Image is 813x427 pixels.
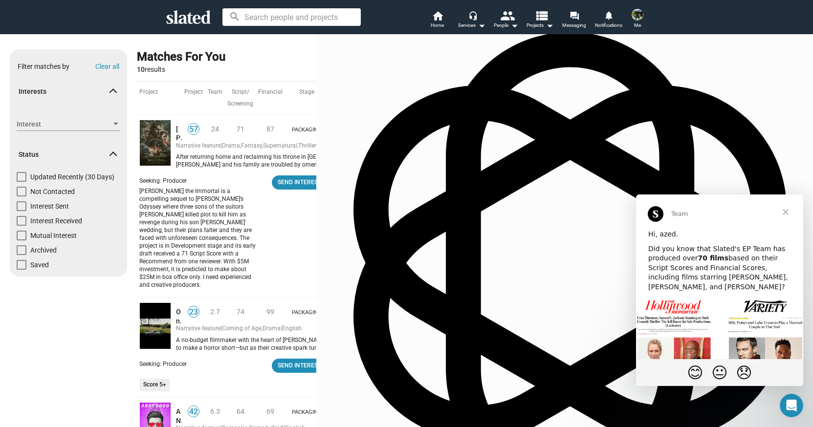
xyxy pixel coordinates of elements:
li: Score 5+ [140,379,170,391]
span: 24 [211,125,219,133]
img: Odysseus the Immortal [139,120,171,166]
td: Packaging [285,298,328,325]
th: Script/ Screening [225,81,256,115]
span: Supernatural, [263,142,298,149]
th: Project [137,81,176,115]
span: 57 [188,125,199,134]
span: Status [19,150,110,159]
span: Drama [263,325,281,332]
span: Drama, [222,142,241,149]
iframe: Intercom live chat [780,394,803,417]
span: Interest Received [30,216,82,226]
button: Send Interest [272,359,327,373]
div: Status [10,172,127,275]
span: | [281,325,282,332]
img: One More For Safety [139,302,171,349]
th: Stage [285,81,328,115]
span: Narrative feature | [176,142,222,149]
mat-expansion-panel-header: Status [10,139,127,170]
div: Interests [10,109,127,140]
span: results [137,65,165,73]
div: After returning home and reclaiming his throne in [GEOGRAPHIC_DATA], legendary king [PERSON_NAME]... [176,153,423,169]
span: Archived [30,245,57,255]
div: A no-budget filmmaker with the heart of [PERSON_NAME] teams up with a gifted screenwriter to make... [176,337,423,352]
span: Saved [30,260,49,270]
span: 6.3 [210,407,220,415]
div: [PERSON_NAME] the Immortal is a compelling sequel to [PERSON_NAME]’s Odyssey where three sons of ... [139,187,257,289]
span: Interest Sent [30,201,69,211]
span: Seeking: Producer [139,361,187,367]
span: 69 [266,407,274,415]
td: Packaging [285,114,328,142]
span: 42 [188,407,199,417]
span: 74 [237,308,244,316]
input: Search people and projects [222,8,361,26]
th: Financial [256,81,285,115]
span: 64 [237,407,244,415]
div: Send Interest [278,177,321,188]
span: Coming of Age, [222,325,263,332]
span: Interest [17,119,111,129]
button: Send Interest [272,175,327,190]
th: Project [182,81,205,115]
span: Fantasy, [241,142,263,149]
div: Filter matches by [18,62,69,71]
span: Seeking: Producer [139,177,187,184]
td: Packaging [285,397,328,425]
span: Updated Recently (30 Days) [30,172,114,182]
span: 99 [266,308,274,316]
mat-expansion-panel-header: Interests [10,76,127,107]
strong: 10 [137,65,145,73]
a: [PERSON_NAME] the Immortal [176,125,182,142]
a: ANDY9000 [176,407,182,425]
span: 87 [266,125,274,133]
span: 2.7 [210,308,220,316]
span: Interests [19,87,110,96]
span: Thriller [298,142,316,149]
th: Team [205,81,225,115]
span: Mutual Interest [30,231,77,240]
div: Matches For You [137,49,225,65]
span: 23 [188,307,199,317]
a: One More For Safety [176,307,182,325]
iframe: Intercom live chat message [636,194,803,386]
span: 71 [237,125,244,133]
span: Narrative feature | [176,325,222,332]
button: Clear all [95,63,119,70]
span: English [282,325,302,332]
span: Not Contacted [30,187,75,196]
div: Send Interest [278,361,321,371]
